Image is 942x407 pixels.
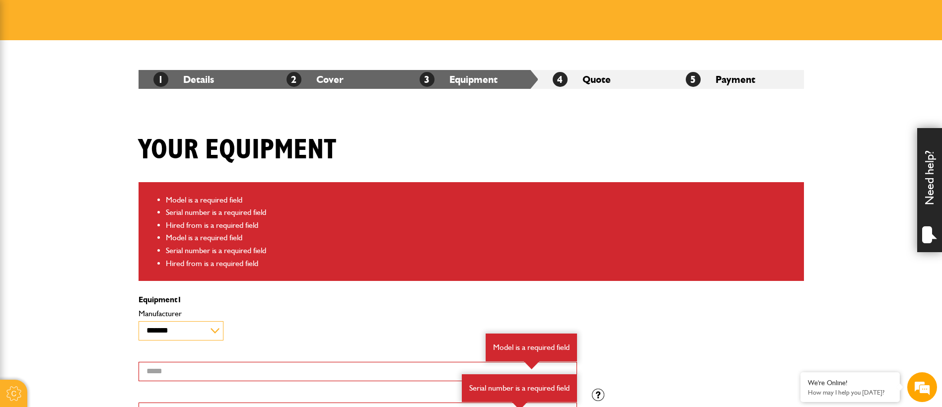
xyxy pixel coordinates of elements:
[13,180,181,297] textarea: Type your message and hit 'Enter'
[166,231,797,244] li: Model is a required field
[13,121,181,143] input: Enter your email address
[139,296,577,304] p: Equipment
[808,389,892,396] p: How may I help you today?
[486,334,577,361] div: Model is a required field
[139,134,336,167] h1: Your equipment
[538,70,671,89] li: Quote
[287,72,301,87] span: 2
[166,244,797,257] li: Serial number is a required field
[17,55,42,69] img: d_20077148190_company_1631870298795_20077148190
[808,379,892,387] div: We're Online!
[166,257,797,270] li: Hired from is a required field
[139,310,577,318] label: Manufacturer
[671,70,804,89] li: Payment
[153,73,214,85] a: 1Details
[287,73,344,85] a: 2Cover
[166,206,797,219] li: Serial number is a required field
[163,5,187,29] div: Minimize live chat window
[462,374,577,402] div: Serial number is a required field
[524,361,539,369] img: error-box-arrow.svg
[166,194,797,206] li: Model is a required field
[135,306,180,319] em: Start Chat
[153,72,168,87] span: 1
[420,72,435,87] span: 3
[13,150,181,172] input: Enter your phone number
[686,72,701,87] span: 5
[52,56,167,68] div: Chat with us now
[553,72,568,87] span: 4
[166,219,797,232] li: Hired from is a required field
[405,70,538,89] li: Equipment
[177,295,182,304] span: 1
[917,128,942,252] div: Need help?
[13,92,181,114] input: Enter your last name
